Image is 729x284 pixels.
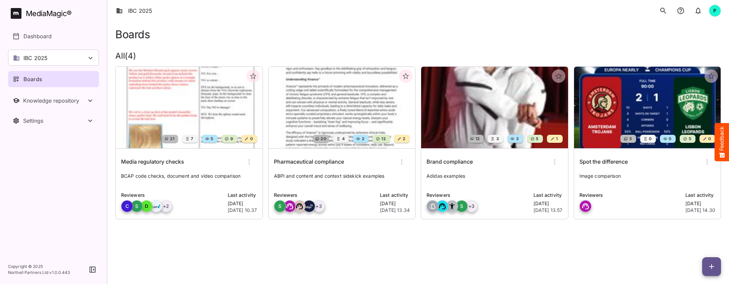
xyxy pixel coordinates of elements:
button: notifications [691,4,705,17]
div: S [274,200,286,212]
span: 3 [515,135,519,142]
span: 0 [708,135,711,142]
h6: Pharmaceutical compliance [274,158,344,166]
p: Northell Partners Ltd v 1.0.0.443 [8,270,70,276]
div: C [121,200,133,212]
p: Reviewers [427,191,529,199]
p: BCAP code checks, document and video comparison [121,173,257,186]
button: notifications [674,4,687,17]
span: 3 [496,135,499,142]
p: IBC 2025 [23,54,48,62]
span: 5 [210,135,213,142]
div: Settings [23,117,86,124]
div: + 3 [313,200,325,212]
img: Pharmaceutical compliance [269,67,415,148]
p: [DATE] 13.34 [380,207,410,214]
p: ABPI and content and context sidekick examples [274,173,410,186]
p: [DATE] [685,200,715,207]
p: [DATE] [380,200,410,207]
h6: Spot the difference [579,158,628,166]
button: Toggle Knowledge repository [8,93,99,109]
p: [DATE] 13.57 [534,207,563,214]
h6: Media regulatory checks [121,158,184,166]
a: Dashboard [8,28,99,44]
button: Toggle Settings [8,113,99,129]
div: S [131,200,143,212]
p: Last activity [685,191,715,199]
a: MediaMagic® [11,8,99,19]
p: [DATE] [534,200,563,207]
p: Last activity [534,191,563,199]
p: Dashboard [23,32,52,40]
span: 0 [668,135,671,142]
span: 7 [190,135,193,142]
p: [DATE] [228,200,257,207]
img: Media regulatory checks [116,67,263,148]
span: 0 [249,135,253,142]
p: [DATE] 14.30 [685,207,715,214]
span: 0 [648,135,652,142]
span: 12 [381,135,386,142]
div: Knowledge repository [23,97,86,104]
button: search [657,4,670,17]
p: Boards [23,75,42,83]
a: Boards [8,71,99,87]
span: 4 [341,135,345,142]
p: Reviewers [579,191,682,199]
span: 2 [361,135,364,142]
span: 20 [320,135,326,142]
nav: Settings [8,113,99,129]
img: Brand compliance [421,67,568,148]
p: Reviewers [121,191,224,199]
p: Image comparison [579,173,716,186]
p: [DATE] 10.37 [228,207,257,214]
p: Reviewers [274,191,376,199]
p: Copyright © 2025 [8,264,70,270]
h2: All ( 4 ) [115,51,721,61]
div: + 3 [465,200,478,212]
span: 21 [169,135,175,142]
span: 9 [230,135,233,142]
span: 2 [402,135,405,142]
p: Last activity [228,191,257,199]
h6: Brand compliance [427,158,473,166]
div: MediaMagic ® [26,8,72,19]
img: Spot the difference [574,67,721,148]
span: 5 [688,135,691,142]
div: S [456,200,468,212]
h1: Boards [115,28,150,41]
span: 12 [475,135,480,142]
span: 1 [555,135,558,142]
div: P [709,5,721,17]
nav: Knowledge repository [8,93,99,109]
button: Feedback [715,123,729,161]
span: 5 [535,135,538,142]
div: + 2 [160,200,172,212]
p: Adidas examples [427,173,563,186]
div: D [141,200,153,212]
span: 5 [629,135,632,142]
p: Last activity [380,191,410,199]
